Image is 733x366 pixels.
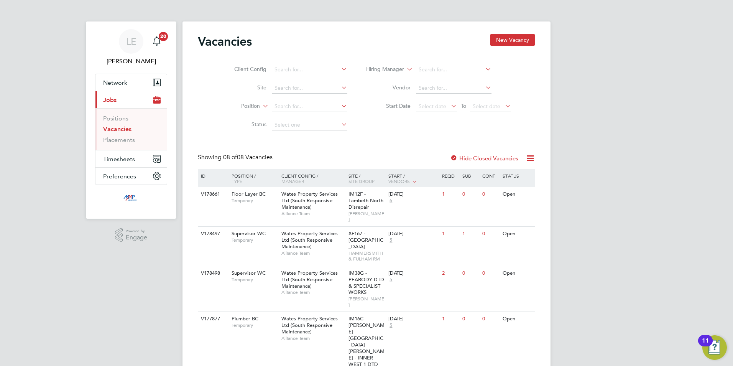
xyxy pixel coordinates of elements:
a: Vacancies [103,125,131,133]
div: [DATE] [388,231,438,237]
div: 1 [460,227,480,241]
div: 2 [440,266,460,280]
a: LE[PERSON_NAME] [95,29,167,66]
button: New Vacancy [490,34,535,46]
div: ID [199,169,226,182]
span: 6 [388,198,393,204]
label: Status [222,121,266,128]
span: Wates Property Services Ltd (South Responsive Maintenance) [281,191,338,210]
div: 0 [480,312,500,326]
span: Plumber BC [232,315,258,322]
a: Powered byEngage [115,228,148,242]
span: Temporary [232,322,278,328]
span: Select date [473,103,500,110]
div: [DATE] [388,191,438,198]
span: Timesheets [103,155,135,163]
div: Client Config / [279,169,347,188]
span: 5 [388,277,393,283]
div: Position / [226,169,279,188]
span: Alliance Team [281,250,345,256]
span: Manager [281,178,304,184]
span: Wates Property Services Ltd (South Responsive Maintenance) [281,270,338,289]
div: Open [501,227,534,241]
div: Showing [198,153,274,162]
nav: Main navigation [86,21,176,219]
input: Search for... [272,83,347,94]
div: Site / [347,169,387,188]
div: 0 [480,227,500,241]
span: Alliance Team [281,289,345,295]
span: [PERSON_NAME] [348,211,385,223]
span: Alliance Team [281,211,345,217]
button: Jobs [95,91,167,108]
span: 20 [159,32,168,41]
span: Floor Layer BC [232,191,266,197]
span: Powered by [126,228,147,234]
input: Search for... [272,64,347,75]
label: Hiring Manager [360,66,404,73]
span: Jobs [103,96,117,104]
div: V178497 [199,227,226,241]
span: 5 [388,322,393,329]
span: Alliance Team [281,335,345,341]
span: Temporary [232,237,278,243]
label: Site [222,84,266,91]
img: mmpconsultancy-logo-retina.png [120,193,142,205]
span: IM12F - Lambeth North Disrepair [348,191,383,210]
div: Start / [386,169,440,188]
div: Open [501,312,534,326]
label: Start Date [366,102,411,109]
label: Vendor [366,84,411,91]
span: Engage [126,234,147,241]
div: 11 [702,341,709,351]
span: HAMMERSMITH & FULHAM RM [348,250,385,262]
div: V178661 [199,187,226,201]
a: Go to home page [95,193,167,205]
div: Status [501,169,534,182]
div: Conf [480,169,500,182]
span: Libby Evans [95,57,167,66]
span: Preferences [103,173,136,180]
button: Preferences [95,168,167,185]
input: Search for... [416,64,491,75]
span: Network [103,79,127,86]
div: 1 [440,227,460,241]
span: XF167 - [GEOGRAPHIC_DATA] [348,230,383,250]
button: Open Resource Center, 11 new notifications [702,335,727,360]
div: Sub [460,169,480,182]
div: 1 [440,312,460,326]
input: Select one [272,120,347,130]
span: Vendors [388,178,410,184]
label: Hide Closed Vacancies [450,155,518,162]
a: 20 [149,29,164,54]
span: 08 Vacancies [223,153,273,161]
span: Temporary [232,277,278,283]
div: V178498 [199,266,226,280]
span: Supervisor WC [232,270,266,276]
div: 0 [460,187,480,201]
span: 5 [388,237,393,244]
h2: Vacancies [198,34,252,49]
span: Supervisor WC [232,230,266,237]
label: Position [216,102,260,110]
span: Select date [419,103,446,110]
div: Open [501,187,534,201]
input: Search for... [416,83,491,94]
span: To [459,101,468,111]
input: Search for... [272,101,347,112]
div: 1 [440,187,460,201]
span: Temporary [232,198,278,204]
div: [DATE] [388,270,438,277]
div: V177877 [199,312,226,326]
span: LE [126,36,136,46]
span: Wates Property Services Ltd (South Responsive Maintenance) [281,315,338,335]
span: [PERSON_NAME] [348,296,385,308]
span: Type [232,178,242,184]
div: 0 [460,312,480,326]
div: Reqd [440,169,460,182]
div: 0 [460,266,480,280]
span: IM38G - PEABODY DTD & SPECIALIST WORKS [348,270,384,296]
div: [DATE] [388,316,438,322]
a: Positions [103,115,128,122]
label: Client Config [222,66,266,73]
